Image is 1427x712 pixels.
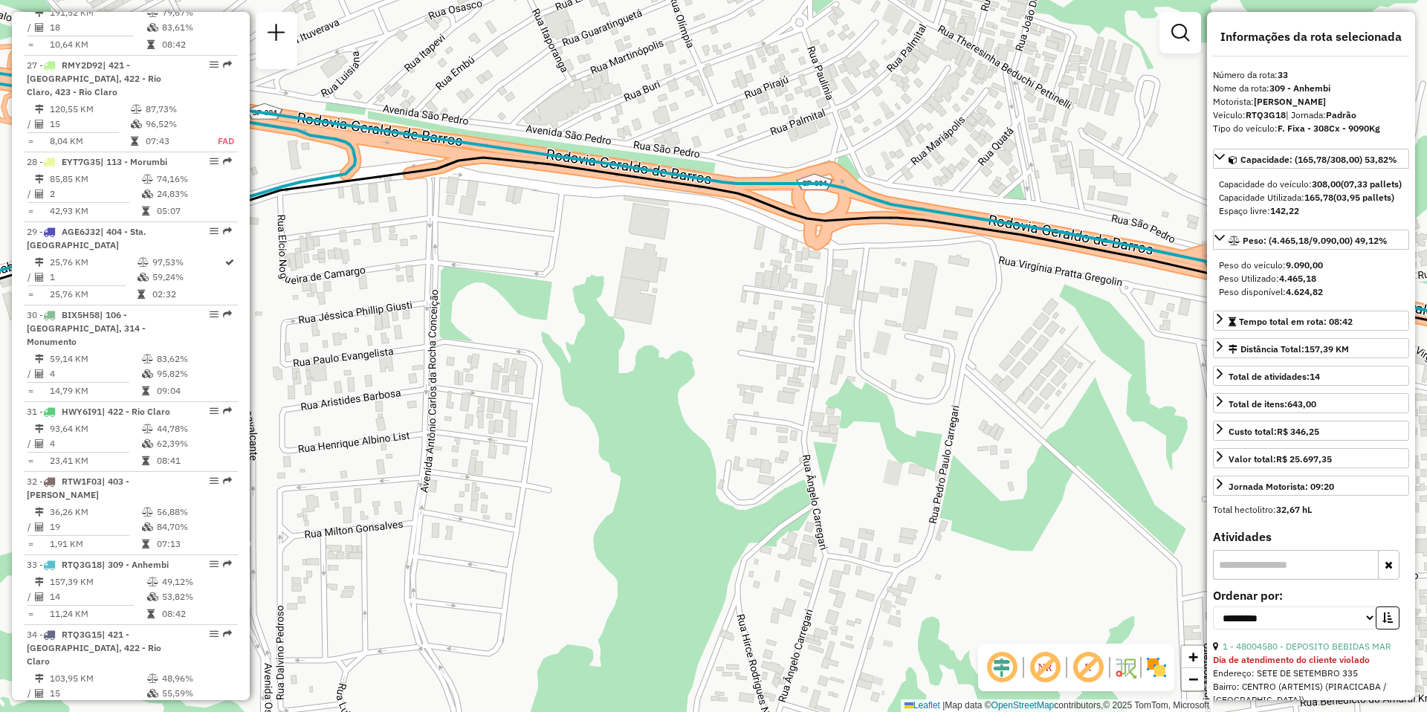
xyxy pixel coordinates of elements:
i: % de utilização da cubagem [147,23,158,32]
td: / [27,187,34,201]
span: RTQ3G18 [62,559,102,570]
h4: Informações da rota selecionada [1213,30,1409,44]
i: Tempo total em rota [142,456,149,465]
em: Opções [210,227,219,236]
div: Nome da rota: [1213,82,1409,95]
button: Ordem crescente [1376,606,1400,630]
td: 2 [49,187,141,201]
td: 55,59% [161,686,232,701]
i: % de utilização do peso [142,355,153,363]
span: 28 - [27,156,167,167]
i: Tempo total em rota [131,137,138,146]
i: Tempo total em rota [147,40,155,49]
div: Jornada Motorista: 09:20 [1229,480,1334,493]
strong: 33 [1278,69,1288,80]
em: Opções [210,60,219,69]
strong: 32,67 hL [1276,504,1312,515]
span: | 113 - Morumbi [100,156,167,167]
span: BIX5H58 [62,309,100,320]
em: Opções [210,157,219,166]
i: Total de Atividades [35,23,44,32]
td: 120,55 KM [49,102,130,117]
td: = [27,134,34,149]
td: FAD [203,134,235,149]
td: 53,82% [161,589,232,604]
strong: 9.090,00 [1286,259,1323,271]
td: 93,64 KM [49,421,141,436]
td: 62,39% [156,436,231,451]
td: 07:13 [156,537,231,551]
td: / [27,686,34,701]
td: 59,24% [152,270,224,285]
i: Total de Atividades [35,522,44,531]
td: 23,41 KM [49,453,141,468]
em: Rota exportada [223,310,232,319]
td: 96,52% [145,117,203,132]
em: Rota exportada [223,227,232,236]
td: 85,85 KM [49,172,141,187]
td: = [27,204,34,219]
div: Peso: (4.465,18/9.090,00) 49,12% [1213,253,1409,305]
i: % de utilização da cubagem [142,439,153,448]
td: = [27,537,34,551]
span: 31 - [27,406,170,417]
span: − [1188,670,1198,688]
span: + [1188,647,1198,666]
i: Distância Total [35,424,44,433]
span: Total de atividades: [1229,371,1320,382]
strong: RTQ3G18 [1246,109,1286,120]
div: Bairro: CENTRO (ARTEMIS) (PIRACICABA / [GEOGRAPHIC_DATA]) [1213,680,1409,707]
em: Rota exportada [223,630,232,638]
i: % de utilização do peso [142,508,153,517]
i: % de utilização da cubagem [142,522,153,531]
i: % de utilização da cubagem [142,190,153,198]
strong: (03,95 pallets) [1333,192,1394,203]
a: Jornada Motorista: 09:20 [1213,476,1409,496]
td: 25,76 KM [49,287,137,302]
strong: 643,00 [1287,398,1316,410]
td: 4 [49,436,141,451]
a: Tempo total em rota: 08:42 [1213,311,1409,331]
td: 79,67% [161,5,232,20]
a: Nova sessão e pesquisa [262,18,291,51]
td: 59,14 KM [49,352,141,366]
td: 11,24 KM [49,606,146,621]
td: 1 [49,270,137,285]
td: 56,88% [156,505,231,520]
td: 18 [49,20,146,35]
span: Tempo total em rota: 08:42 [1239,316,1353,327]
div: Distância Total: [1229,343,1349,356]
i: % de utilização do peso [137,258,149,267]
td: 84,70% [156,520,231,534]
a: Valor total:R$ 25.697,35 [1213,448,1409,468]
span: | 421 - [GEOGRAPHIC_DATA], 422 - Rio Claro [27,629,161,667]
a: 1 - 48004580 - DEPOSITO BEBIDAS MAR [1223,641,1391,652]
div: Tipo do veículo: [1213,122,1409,135]
strong: F. Fixa - 308Cx - 9090Kg [1278,123,1380,134]
td: 42,93 KM [49,204,141,219]
td: 14,79 KM [49,383,141,398]
i: Distância Total [35,508,44,517]
div: Total de itens: [1229,398,1316,411]
i: Distância Total [35,577,44,586]
td: 49,12% [161,575,232,589]
td: 09:04 [156,383,231,398]
div: Map data © contributors,© 2025 TomTom, Microsoft [901,699,1213,712]
i: Tempo total em rota [137,290,145,299]
i: Tempo total em rota [142,207,149,216]
span: 30 - [27,309,146,347]
strong: R$ 25.697,35 [1276,453,1332,465]
span: 157,39 KM [1304,343,1349,355]
td: = [27,37,34,52]
a: Total de itens:643,00 [1213,393,1409,413]
em: Opções [210,630,219,638]
i: Tempo total em rota [142,386,149,395]
a: Capacidade: (165,78/308,00) 53,82% [1213,149,1409,169]
td: 10,64 KM [49,37,146,52]
i: Total de Atividades [35,120,44,129]
strong: 14 [1310,371,1320,382]
span: Peso: (4.465,18/9.090,00) 49,12% [1243,235,1388,246]
div: Custo total: [1229,425,1319,438]
i: Distância Total [35,674,44,683]
strong: (07,33 pallets) [1341,178,1402,190]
